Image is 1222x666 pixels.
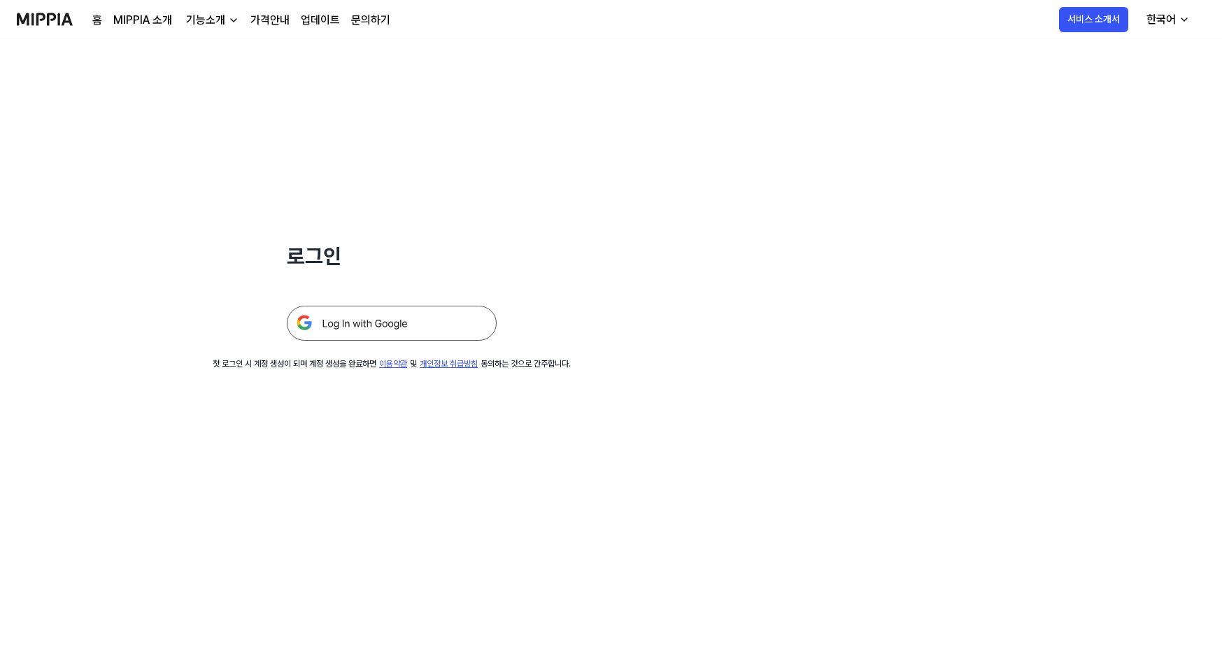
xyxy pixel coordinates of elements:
[287,306,497,341] img: 구글 로그인 버튼
[1144,11,1179,28] div: 한국어
[92,12,102,29] a: 홈
[228,15,239,26] img: down
[1059,7,1128,32] button: 서비스 소개서
[213,357,571,370] div: 첫 로그인 시 계정 생성이 되며 계정 생성을 완료하면 및 동의하는 것으로 간주합니다.
[301,12,340,29] a: 업데이트
[287,241,497,272] h1: 로그인
[1135,6,1198,34] button: 한국어
[113,12,172,29] a: MIPPIA 소개
[183,12,228,29] div: 기능소개
[250,12,290,29] a: 가격안내
[420,359,478,369] a: 개인정보 취급방침
[183,12,239,29] button: 기능소개
[379,359,407,369] a: 이용약관
[351,12,390,29] a: 문의하기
